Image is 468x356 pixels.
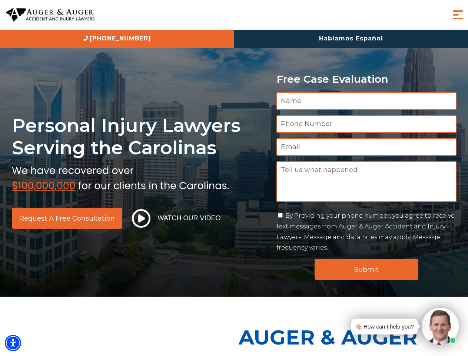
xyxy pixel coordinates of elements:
[130,209,223,228] button: Watch Our Video
[6,8,94,22] img: Auger & Auger Accident and Injury Lawyers Logo
[422,308,459,345] img: Intaker widget Avatar
[355,322,414,332] div: 👋🏼 How can I help you?
[276,73,457,85] p: Free Case Evaluation
[276,115,457,133] input: Phone Number
[239,319,464,356] p: Auger & Auger
[451,7,465,22] button: Menu
[276,92,457,110] input: Name
[276,138,457,156] input: Email
[315,259,418,280] input: Submit
[276,212,455,251] label: By Providing your phone number, you agree to receive text messages from Auger & Auger Accident an...
[12,208,122,229] a: Request a Free Consultation
[12,114,268,159] h1: Personal Injury Lawyers Serving the Carolinas
[12,163,229,191] img: sub text
[19,215,115,222] span: Request a Free Consultation
[5,335,21,351] div: Accessibility Menu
